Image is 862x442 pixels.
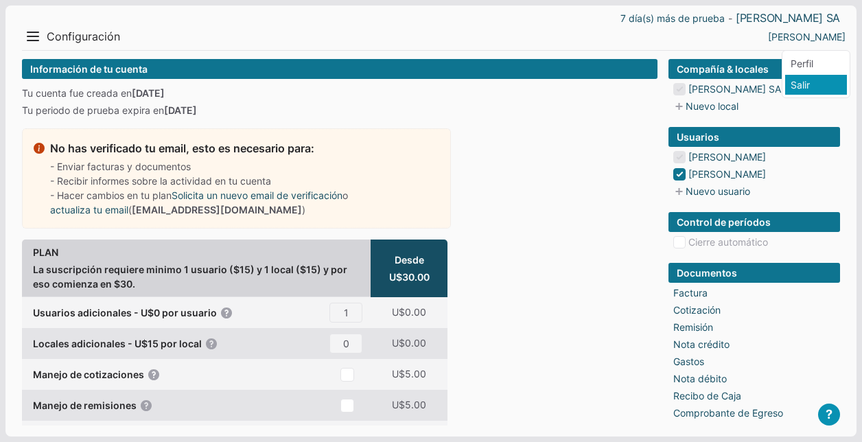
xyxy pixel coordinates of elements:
[147,368,161,382] i: Crea y envía cotizaciones y haz seguimiento hasta que se conviertan en facturas
[688,150,766,164] a: [PERSON_NAME]
[673,371,727,386] a: Nota débito
[50,140,314,156] h2: No has verificado tu email, esto es necesario para:
[673,388,741,403] a: Recibo de Caja
[139,399,153,412] i: Crea y envía remisiones y haz control de la entrega de tu mercancía
[395,253,424,267] span: Desde
[668,263,840,283] div: Documentos
[33,336,202,351] b: Locales adicionales - U$15 por local
[668,59,840,79] div: Compañía & locales
[785,75,847,95] li: Salir
[688,167,766,181] a: [PERSON_NAME]
[172,188,342,202] a: Solicita un nuevo email de verificación
[673,337,730,351] a: Nota crédito
[785,54,847,73] li: Perfil
[688,82,781,96] a: [PERSON_NAME] SA
[668,127,840,147] div: Usuarios
[673,423,738,437] a: Requerimiento
[22,25,44,47] button: Menu
[673,320,713,334] a: Remisión
[392,305,426,319] span: U$0.00
[33,398,137,412] b: Manejo de remisiones
[50,202,128,217] a: actualiza tu email
[22,59,657,79] div: Información de tu cuenta
[389,270,430,284] span: U$30.00
[673,354,704,369] a: Gastos
[132,87,165,99] b: [DATE]
[33,367,144,382] b: Manejo de cotizaciones
[736,11,840,25] a: [PERSON_NAME] SA
[220,306,233,320] i: Trabaja con tus empleados y asígnales distintos niveles de acceso y permisos.
[205,337,218,351] i: Controla ingresos, gastos e inventario de varias sucursales o unidades de negocio.
[673,406,783,420] a: Comprobante de Egreso
[392,336,426,350] span: U$0.00
[668,212,840,232] div: Control de períodos
[392,367,426,381] span: U$5.00
[33,305,217,320] b: Usuarios adicionales - U$0 por usuario
[672,184,750,198] a: Nuevo usuario
[672,99,738,113] a: Nuevo local
[728,14,732,23] span: -
[22,103,657,117] div: Tu periodo de prueba expira en
[392,397,426,412] span: U$5.00
[673,286,708,300] a: Factura
[33,245,360,259] b: PLAN
[673,303,721,317] a: Cotización
[620,11,725,25] a: 7 día(s) más de prueba
[164,104,197,116] b: [DATE]
[132,204,302,216] b: [EMAIL_ADDRESS][DOMAIN_NAME]
[47,30,120,44] span: Configuración
[22,86,657,100] div: Tu cuenta fue creada en
[768,30,846,44] a: JOSE MICHAEL DEL COSME
[50,159,423,217] div: - Enviar facturas y documentos - Recibir informes sobre la actividad en tu cuenta - Hacer cambios...
[818,404,840,426] button: ?
[22,240,371,297] div: La suscripción requiere minimo 1 usuario ($15) y 1 local ($15) y por eso comienza en $30.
